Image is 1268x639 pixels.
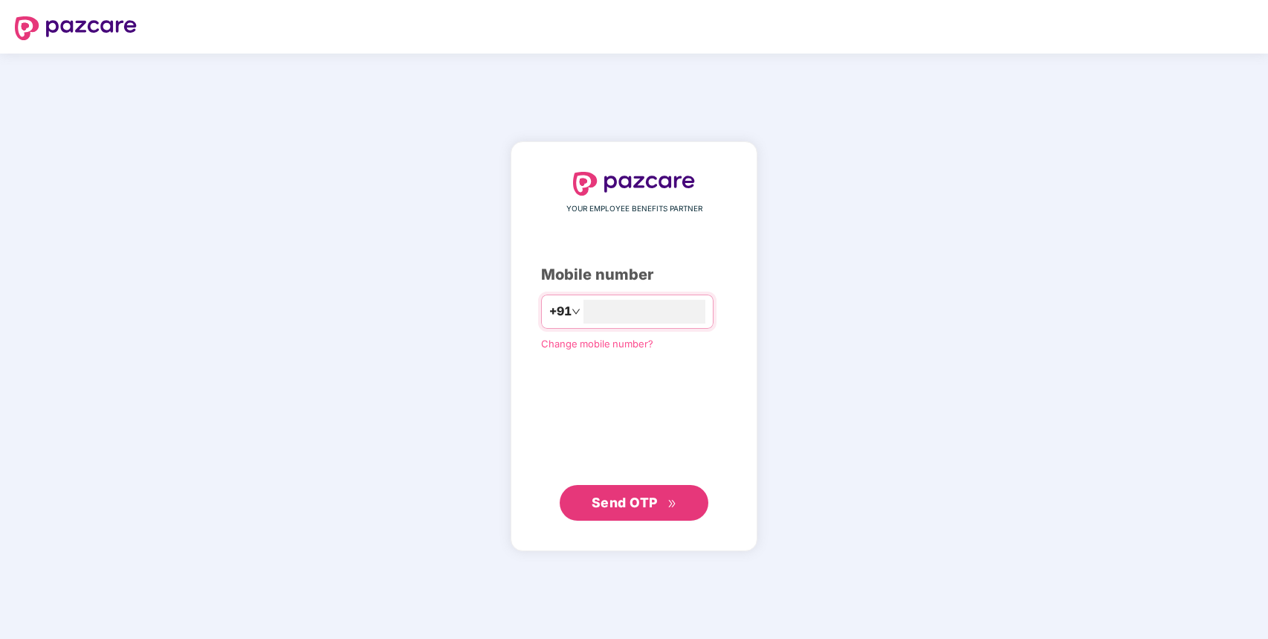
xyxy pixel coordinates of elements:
[667,499,677,509] span: double-right
[15,16,137,40] img: logo
[541,263,727,286] div: Mobile number
[592,495,658,510] span: Send OTP
[572,307,580,316] span: down
[541,338,653,350] a: Change mobile number?
[566,203,702,215] span: YOUR EMPLOYEE BENEFITS PARTNER
[549,302,572,321] span: +91
[573,172,695,196] img: logo
[560,485,708,521] button: Send OTPdouble-right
